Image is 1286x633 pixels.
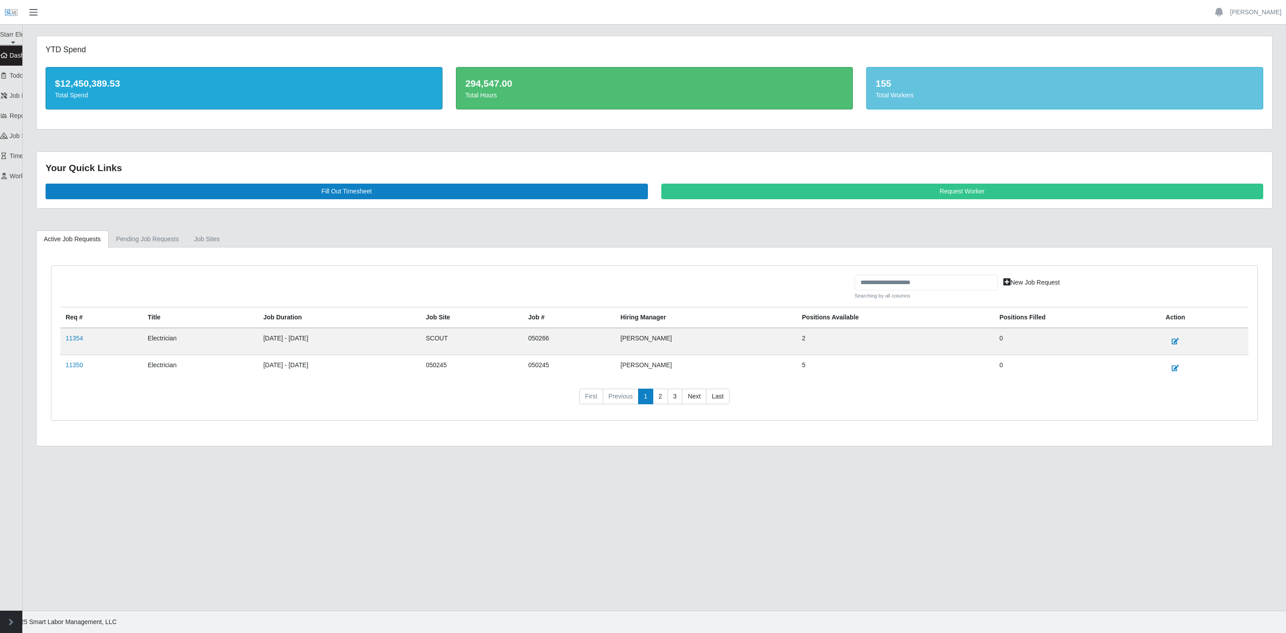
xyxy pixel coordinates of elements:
[421,307,523,328] th: job site
[66,335,83,342] a: 11354
[523,307,615,328] th: Job #
[46,184,648,199] a: Fill Out Timesheet
[797,355,994,381] td: 5
[421,355,523,381] td: 050245
[653,389,668,405] a: 2
[109,231,187,248] a: Pending Job Requests
[10,92,48,99] span: Job Requests
[994,355,1160,381] td: 0
[66,361,83,369] a: 11350
[258,355,421,381] td: [DATE] - [DATE]
[55,76,433,91] div: $12,450,389.53
[10,152,42,159] span: Timesheets
[10,52,41,59] span: Dashboard
[855,292,998,300] small: Searching by all columns
[994,307,1160,328] th: Positions Filled
[4,6,18,19] img: SLM Logo
[661,184,1264,199] a: Request Worker
[876,76,1254,91] div: 155
[142,307,258,328] th: Title
[142,328,258,355] td: Electrician
[10,112,32,119] span: Reports
[797,328,994,355] td: 2
[60,307,142,328] th: Req #
[258,328,421,355] td: [DATE] - [DATE]
[615,307,797,328] th: Hiring Manager
[706,389,729,405] a: Last
[10,72,23,79] span: Todo
[682,389,706,405] a: Next
[1161,307,1248,328] th: Action
[187,231,228,248] a: job sites
[615,355,797,381] td: [PERSON_NAME]
[465,91,843,100] div: Total Hours
[10,172,33,180] span: Workers
[523,355,615,381] td: 050245
[998,275,1066,290] a: New Job Request
[523,328,615,355] td: 050266
[421,328,523,355] td: SCOUT
[142,355,258,381] td: Electrician
[465,76,843,91] div: 294,547.00
[60,389,1248,412] nav: pagination
[1230,8,1282,17] a: [PERSON_NAME]
[7,618,117,625] span: © 2025 Smart Labor Management, LLC
[55,91,433,100] div: Total Spend
[46,161,1263,175] div: Your Quick Links
[46,45,443,54] h5: YTD Spend
[258,307,421,328] th: Job Duration
[876,91,1254,100] div: Total Workers
[10,132,33,139] span: job site
[615,328,797,355] td: [PERSON_NAME]
[638,389,653,405] a: 1
[36,231,109,248] a: Active Job Requests
[797,307,994,328] th: Positions Available
[668,389,683,405] a: 3
[994,328,1160,355] td: 0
